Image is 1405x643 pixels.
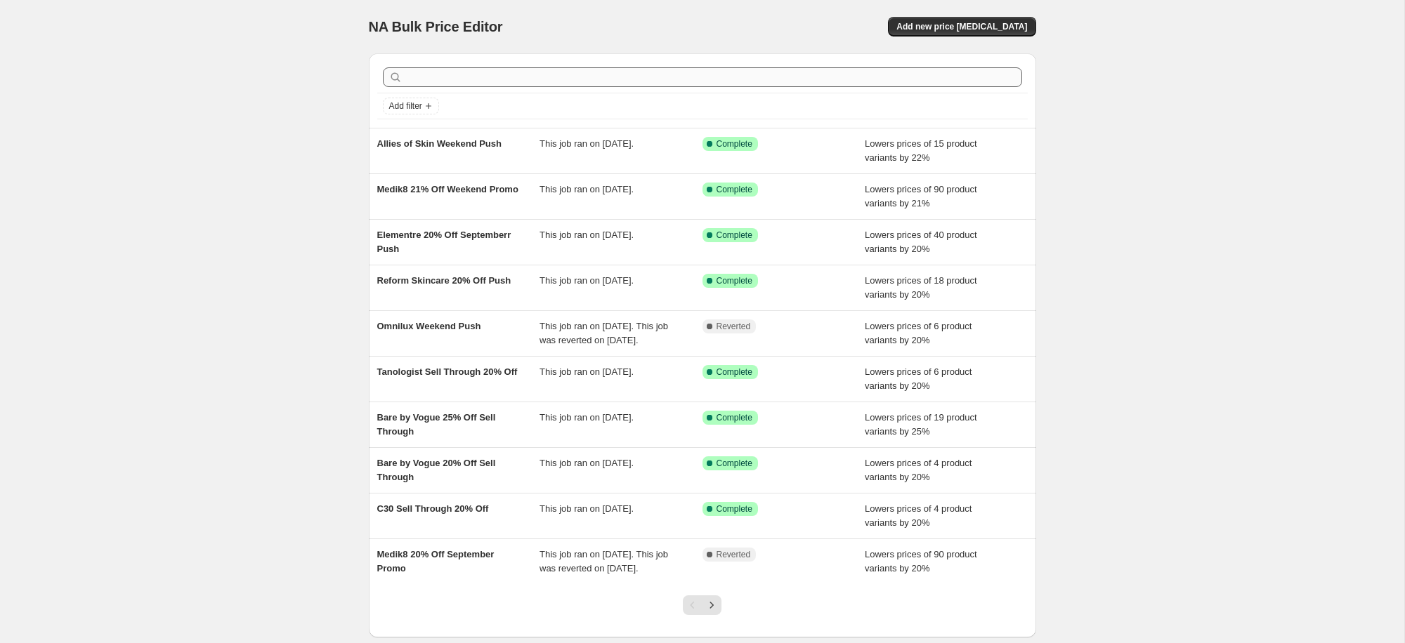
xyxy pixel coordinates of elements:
span: This job ran on [DATE]. [540,275,634,286]
button: Next [702,595,721,615]
span: Lowers prices of 18 product variants by 20% [865,275,977,300]
span: This job ran on [DATE]. [540,503,634,514]
span: Lowers prices of 90 product variants by 20% [865,549,977,574]
span: Reform Skincare 20% Off Push [377,275,511,286]
span: Omnilux Weekend Push [377,321,481,331]
span: Complete [717,458,752,469]
span: Lowers prices of 40 product variants by 20% [865,230,977,254]
button: Add filter [383,98,439,114]
span: Lowers prices of 19 product variants by 25% [865,412,977,437]
span: Lowers prices of 15 product variants by 22% [865,138,977,163]
span: NA Bulk Price Editor [369,19,503,34]
span: Complete [717,412,752,423]
span: Add new price [MEDICAL_DATA] [896,21,1027,32]
span: This job ran on [DATE]. This job was reverted on [DATE]. [540,549,668,574]
span: Complete [717,184,752,195]
span: Reverted [717,321,751,332]
span: This job ran on [DATE]. This job was reverted on [DATE]. [540,321,668,345]
span: This job ran on [DATE]. [540,184,634,194]
span: This job ran on [DATE]. [540,230,634,240]
span: Bare by Vogue 20% Off Sell Through [377,458,496,482]
span: Medik8 21% Off Weekend Promo [377,184,518,194]
span: Add filter [389,100,422,112]
span: Lowers prices of 4 product variants by 20% [865,503,972,528]
span: Allies of Skin Weekend Push [377,138,502,149]
span: C30 Sell Through 20% Off [377,503,489,514]
button: Add new price [MEDICAL_DATA] [888,17,1035,37]
span: Complete [717,275,752,286]
span: Lowers prices of 4 product variants by 20% [865,458,972,482]
nav: Pagination [683,595,721,615]
span: Reverted [717,549,751,560]
span: Lowers prices of 6 product variants by 20% [865,321,972,345]
span: Complete [717,503,752,515]
span: Medik8 20% Off September Promo [377,549,495,574]
span: Tanologist Sell Through 20% Off [377,366,518,377]
span: This job ran on [DATE]. [540,412,634,423]
span: Elementre 20% Off Septemberr Push [377,230,511,254]
span: Bare by Vogue 25% Off Sell Through [377,412,496,437]
span: Complete [717,366,752,378]
span: This job ran on [DATE]. [540,458,634,468]
span: This job ran on [DATE]. [540,138,634,149]
span: This job ran on [DATE]. [540,366,634,377]
span: Complete [717,138,752,150]
span: Lowers prices of 90 product variants by 21% [865,184,977,208]
span: Lowers prices of 6 product variants by 20% [865,366,972,391]
span: Complete [717,230,752,241]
